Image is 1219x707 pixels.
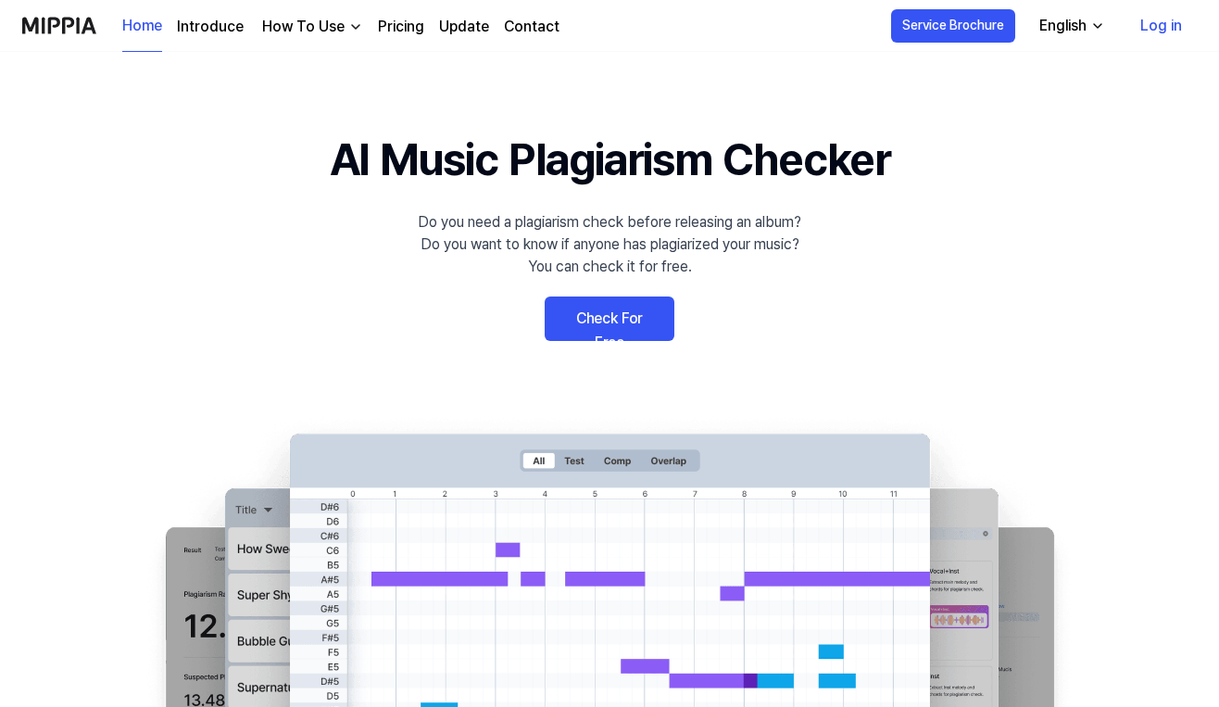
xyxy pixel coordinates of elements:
[348,19,363,34] img: down
[177,16,244,38] a: Introduce
[258,16,348,38] div: How To Use
[378,16,424,38] a: Pricing
[122,1,162,52] a: Home
[439,16,489,38] a: Update
[504,16,559,38] a: Contact
[545,297,674,341] a: Check For Free
[1036,15,1090,37] div: English
[258,16,363,38] button: How To Use
[330,126,890,193] h1: AI Music Plagiarism Checker
[1024,7,1116,44] button: English
[418,211,801,278] div: Do you need a plagiarism check before releasing an album? Do you want to know if anyone has plagi...
[891,9,1015,43] button: Service Brochure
